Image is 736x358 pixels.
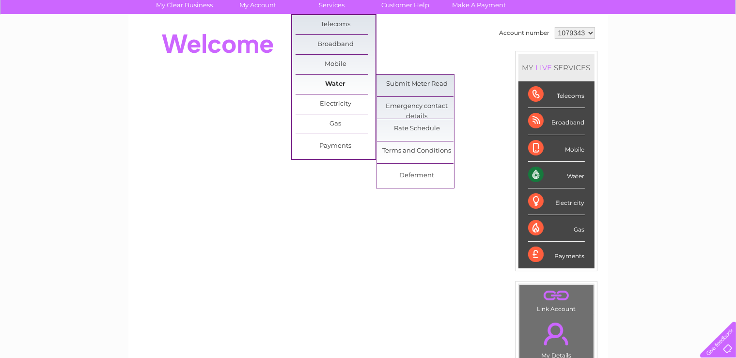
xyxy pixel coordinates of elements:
[296,137,376,156] a: Payments
[522,317,591,351] a: .
[377,97,457,116] a: Emergency contact details
[377,141,457,161] a: Terms and Conditions
[296,35,376,54] a: Broadband
[377,75,457,94] a: Submit Meter Read
[672,41,695,48] a: Contact
[565,41,584,48] a: Water
[377,119,457,139] a: Rate Schedule
[296,15,376,34] a: Telecoms
[497,25,552,41] td: Account number
[528,188,585,215] div: Electricity
[553,5,620,17] a: 0333 014 3131
[617,41,646,48] a: Telecoms
[26,25,75,55] img: logo.png
[522,287,591,304] a: .
[590,41,611,48] a: Energy
[528,81,585,108] div: Telecoms
[296,114,376,134] a: Gas
[140,5,597,47] div: Clear Business is a trading name of Verastar Limited (registered in [GEOGRAPHIC_DATA] No. 3667643...
[528,215,585,242] div: Gas
[528,162,585,188] div: Water
[528,242,585,268] div: Payments
[377,166,457,186] a: Deferment
[518,54,595,81] div: MY SERVICES
[296,75,376,94] a: Water
[652,41,666,48] a: Blog
[519,284,594,315] td: Link Account
[296,94,376,114] a: Electricity
[296,55,376,74] a: Mobile
[534,63,554,72] div: LIVE
[704,41,727,48] a: Log out
[528,108,585,135] div: Broadband
[528,135,585,162] div: Mobile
